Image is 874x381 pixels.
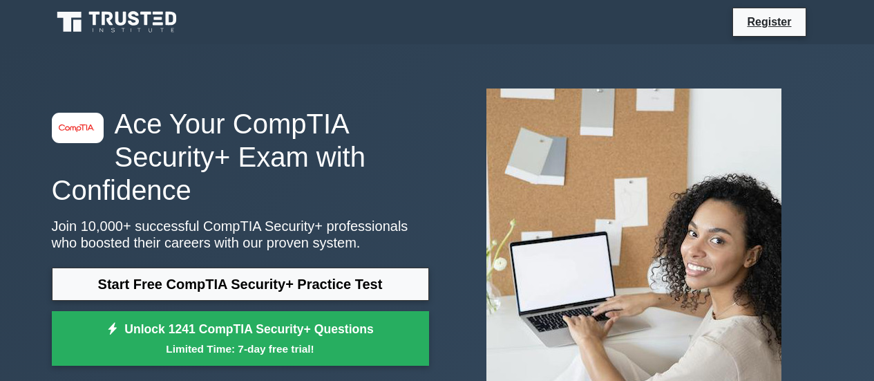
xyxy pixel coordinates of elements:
a: Start Free CompTIA Security+ Practice Test [52,268,429,301]
a: Unlock 1241 CompTIA Security+ QuestionsLimited Time: 7-day free trial! [52,311,429,366]
p: Join 10,000+ successful CompTIA Security+ professionals who boosted their careers with our proven... [52,218,429,251]
h1: Ace Your CompTIA Security+ Exam with Confidence [52,107,429,207]
a: Register [739,13,799,30]
small: Limited Time: 7-day free trial! [69,341,412,357]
